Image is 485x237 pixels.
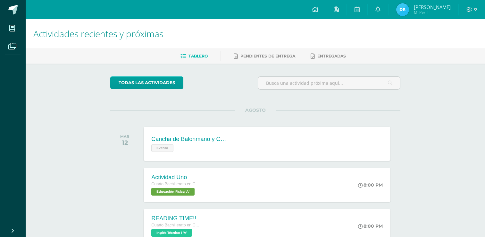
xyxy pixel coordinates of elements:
[151,174,199,181] div: Actividad Uno
[235,107,276,113] span: AGOSTO
[151,188,195,196] span: Educación Física 'A'
[110,76,183,89] a: todas las Actividades
[151,229,192,237] span: Inglés Técnico I 'A'
[120,134,129,139] div: MAR
[151,182,199,186] span: Cuarto Bachillerato en CCLL con Orientación en Diseño Gráfico
[240,54,295,58] span: Pendientes de entrega
[234,51,295,61] a: Pendientes de entrega
[396,3,409,16] img: cdec160f2c50c3310a63869b1866c3b4.png
[151,223,199,227] span: Cuarto Bachillerato en CCLL con Orientación en Diseño Gráfico
[188,54,208,58] span: Tablero
[317,54,346,58] span: Entregadas
[414,4,451,10] span: [PERSON_NAME]
[33,28,163,40] span: Actividades recientes y próximas
[180,51,208,61] a: Tablero
[258,77,400,89] input: Busca una actividad próxima aquí...
[151,136,228,143] div: Cancha de Balonmano y Contenido
[311,51,346,61] a: Entregadas
[358,223,383,229] div: 8:00 PM
[414,10,451,15] span: Mi Perfil
[358,182,383,188] div: 8:00 PM
[151,215,199,222] div: READING TIME!!
[151,144,173,152] span: Evento
[120,139,129,146] div: 12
